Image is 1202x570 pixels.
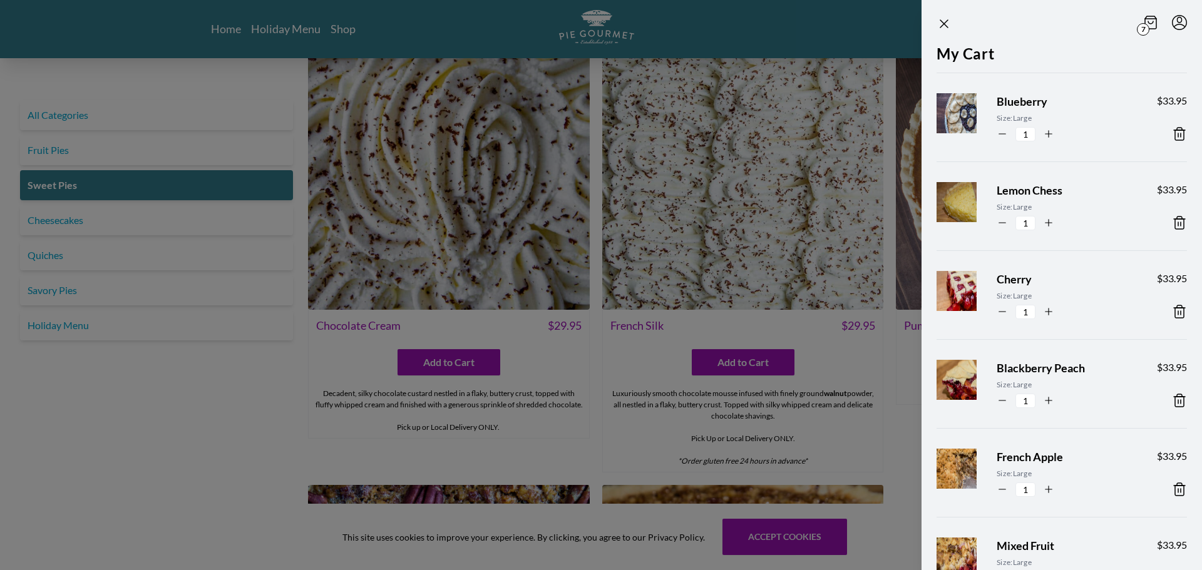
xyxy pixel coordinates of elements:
[930,170,1007,247] img: Product Image
[997,537,1137,554] span: Mixed Fruit
[997,182,1137,199] span: Lemon Chess
[1157,182,1187,197] span: $ 33.95
[997,271,1137,288] span: Cherry
[997,113,1137,124] span: Size: Large
[930,437,1007,513] img: Product Image
[1157,537,1187,552] span: $ 33.95
[930,348,1007,424] img: Product Image
[930,259,1007,335] img: Product Image
[1172,15,1187,30] button: Menu
[997,449,1137,466] span: French Apple
[1157,360,1187,375] span: $ 33.95
[997,93,1137,110] span: Blueberry
[1137,23,1149,36] span: 7
[930,81,1007,158] img: Product Image
[997,468,1137,479] span: Size: Large
[997,360,1137,377] span: Blackberry Peach
[1157,271,1187,286] span: $ 33.95
[997,379,1137,390] span: Size: Large
[1157,93,1187,108] span: $ 33.95
[997,290,1137,302] span: Size: Large
[1157,449,1187,464] span: $ 33.95
[997,557,1137,568] span: Size: Large
[937,43,1187,73] h2: My Cart
[937,16,952,31] button: Close panel
[997,201,1137,213] span: Size: Large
